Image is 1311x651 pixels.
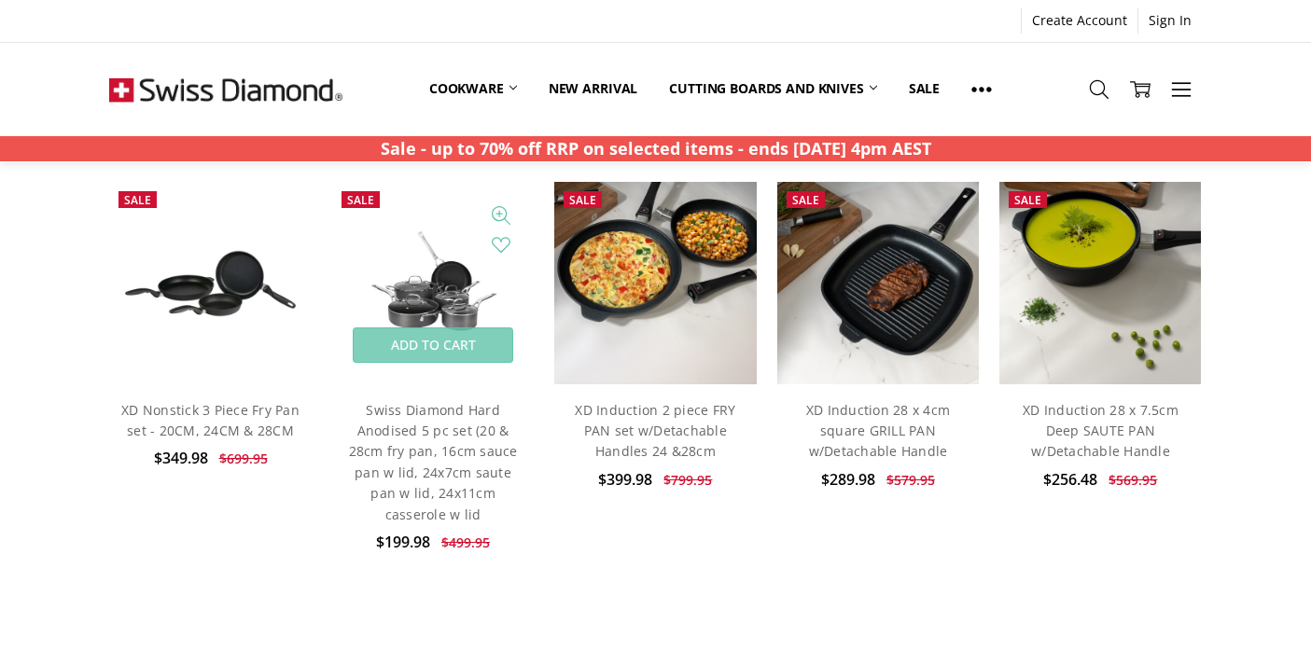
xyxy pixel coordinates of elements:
span: $256.48 [1043,469,1097,490]
a: XD Induction 28 x 7.5cm Deep SAUTE PAN w/Detachable Handle [1023,401,1179,461]
img: XD Nonstick 3 Piece Fry Pan set - 20CM, 24CM & 28CM [109,233,311,334]
img: Free Shipping On Every Order [109,43,342,136]
span: Sale [347,192,374,208]
a: XD Induction 28 x 4cm square GRILL PAN w/Detachable Handle [806,401,950,461]
img: XD Induction 28 x 7.5cm Deep SAUTE PAN w/Detachable Handle [999,182,1201,383]
a: Swiss Diamond Hard Anodised 5 pc set (20 & 28cm fry pan, 16cm sauce pan w lid, 24x7cm saute pan w... [332,182,534,383]
a: Add to Cart [353,327,512,363]
span: $569.95 [1109,471,1157,489]
a: Cookware [413,68,533,109]
span: $799.95 [663,471,712,489]
img: Swiss Diamond Hard Anodised 5 pc set (20 & 28cm fry pan, 16cm sauce pan w lid, 24x7cm saute pan w... [332,215,534,352]
a: New arrival [533,68,653,109]
span: $579.95 [886,471,935,489]
span: Sale [124,192,151,208]
a: XD Induction 2 piece FRY PAN set w/Detachable Handles 24 &28cm [575,401,735,461]
a: XD Nonstick 3 Piece Fry Pan set - 20CM, 24CM & 28CM [121,401,300,439]
a: Sign In [1138,7,1202,34]
span: $399.98 [598,469,652,490]
a: Show All [955,68,1008,110]
span: $349.98 [154,448,208,468]
span: $289.98 [821,469,875,490]
span: $499.95 [441,533,490,551]
a: Swiss Diamond Hard Anodised 5 pc set (20 & 28cm fry pan, 16cm sauce pan w lid, 24x7cm saute pan w... [349,401,518,523]
a: Create Account [1022,7,1137,34]
span: $199.98 [376,532,430,552]
span: Sale [792,192,819,208]
span: $699.95 [219,450,268,467]
img: XD Induction 28 x 4cm square GRILL PAN w/Detachable Handle [777,182,979,383]
a: Cutting boards and knives [653,68,893,109]
span: Sale [1014,192,1041,208]
a: XD Nonstick 3 Piece Fry Pan set - 20CM, 24CM & 28CM [109,182,311,383]
span: Sale [569,192,596,208]
strong: Sale - up to 70% off RRP on selected items - ends [DATE] 4pm AEST [381,137,931,159]
a: Sale [893,68,955,109]
img: XD Induction 2 piece FRY PAN set w/Detachable Handles 24 &28cm [554,182,756,383]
